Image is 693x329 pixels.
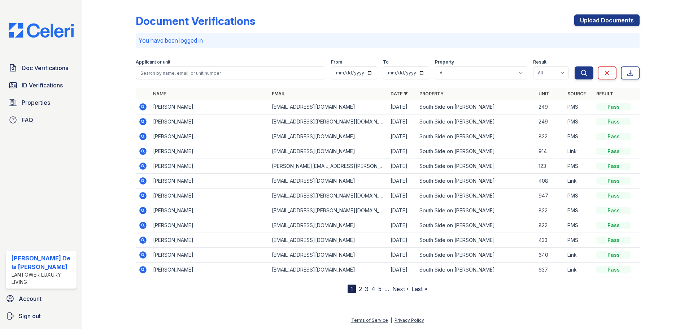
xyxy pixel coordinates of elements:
td: South Side on [PERSON_NAME] [417,129,535,144]
td: [PERSON_NAME] [150,114,269,129]
td: PMS [565,129,593,144]
a: Terms of Service [351,317,388,323]
span: FAQ [22,116,33,124]
div: Pass [596,222,631,229]
div: Pass [596,177,631,185]
a: Sign out [3,309,79,323]
td: [EMAIL_ADDRESS][DOMAIN_NAME] [269,174,388,189]
td: [DATE] [388,248,417,263]
td: [PERSON_NAME] [150,100,269,114]
div: Pass [596,103,631,111]
td: South Side on [PERSON_NAME] [417,144,535,159]
td: [EMAIL_ADDRESS][PERSON_NAME][DOMAIN_NAME] [269,189,388,203]
td: [EMAIL_ADDRESS][PERSON_NAME][DOMAIN_NAME] [269,203,388,218]
td: [PERSON_NAME] [150,189,269,203]
img: CE_Logo_Blue-a8612792a0a2168367f1c8372b55b34899dd931a85d93a1a3d3e32e68fde9ad4.png [3,23,79,38]
td: [PERSON_NAME] [150,129,269,144]
a: 2 [359,285,362,293]
div: Document Verifications [136,14,255,27]
td: PMS [565,100,593,114]
a: 4 [371,285,375,293]
td: [PERSON_NAME] [150,144,269,159]
td: 822 [536,203,565,218]
td: [DATE] [388,233,417,248]
td: [PERSON_NAME] [150,203,269,218]
td: South Side on [PERSON_NAME] [417,263,535,277]
a: Last » [411,285,427,293]
a: Doc Verifications [6,61,77,75]
span: Sign out [19,312,41,320]
td: [DATE] [388,263,417,277]
td: [DATE] [388,144,417,159]
td: Link [565,263,593,277]
td: 640 [536,248,565,263]
td: PMS [565,218,593,233]
td: [DATE] [388,100,417,114]
label: Result [533,59,546,65]
span: Account [19,294,42,303]
td: South Side on [PERSON_NAME] [417,100,535,114]
label: To [383,59,389,65]
a: Result [596,91,613,96]
div: Pass [596,237,631,244]
td: [PERSON_NAME] [150,263,269,277]
td: [EMAIL_ADDRESS][DOMAIN_NAME] [269,248,388,263]
td: PMS [565,233,593,248]
a: Account [3,291,79,306]
a: Property [419,91,444,96]
div: 1 [348,285,356,293]
a: 5 [378,285,382,293]
td: [EMAIL_ADDRESS][PERSON_NAME][DOMAIN_NAME] [269,114,388,129]
div: [PERSON_NAME] De la [PERSON_NAME] [12,254,74,271]
div: Pass [596,266,631,273]
td: [DATE] [388,174,417,189]
td: [DATE] [388,114,417,129]
div: Pass [596,192,631,199]
td: [DATE] [388,218,417,233]
td: South Side on [PERSON_NAME] [417,248,535,263]
div: Pass [596,148,631,155]
td: South Side on [PERSON_NAME] [417,114,535,129]
td: Link [565,144,593,159]
td: [PERSON_NAME][EMAIL_ADDRESS][PERSON_NAME][DOMAIN_NAME] [269,159,388,174]
td: PMS [565,203,593,218]
td: [PERSON_NAME] [150,159,269,174]
td: [PERSON_NAME] [150,233,269,248]
span: Properties [22,98,50,107]
a: Upload Documents [574,14,640,26]
td: 822 [536,218,565,233]
td: Link [565,248,593,263]
td: [DATE] [388,129,417,144]
a: Name [153,91,166,96]
td: [EMAIL_ADDRESS][DOMAIN_NAME] [269,144,388,159]
td: [PERSON_NAME] [150,174,269,189]
td: South Side on [PERSON_NAME] [417,189,535,203]
td: South Side on [PERSON_NAME] [417,218,535,233]
span: Doc Verifications [22,64,68,72]
td: [EMAIL_ADDRESS][DOMAIN_NAME] [269,129,388,144]
td: South Side on [PERSON_NAME] [417,159,535,174]
a: 3 [365,285,369,293]
a: Unit [539,91,549,96]
div: | [391,317,392,323]
a: ID Verifications [6,78,77,92]
td: 123 [536,159,565,174]
a: FAQ [6,113,77,127]
div: Pass [596,207,631,214]
td: 822 [536,129,565,144]
p: You have been logged in [139,36,637,45]
td: PMS [565,114,593,129]
div: Pass [596,133,631,140]
div: Lantower Luxury Living [12,271,74,286]
a: Source [567,91,586,96]
div: Pass [596,251,631,259]
td: [DATE] [388,159,417,174]
td: 249 [536,114,565,129]
td: [EMAIL_ADDRESS][DOMAIN_NAME] [269,100,388,114]
td: 249 [536,100,565,114]
a: Date ▼ [391,91,408,96]
label: From [331,59,342,65]
td: [PERSON_NAME] [150,218,269,233]
td: [EMAIL_ADDRESS][DOMAIN_NAME] [269,263,388,277]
